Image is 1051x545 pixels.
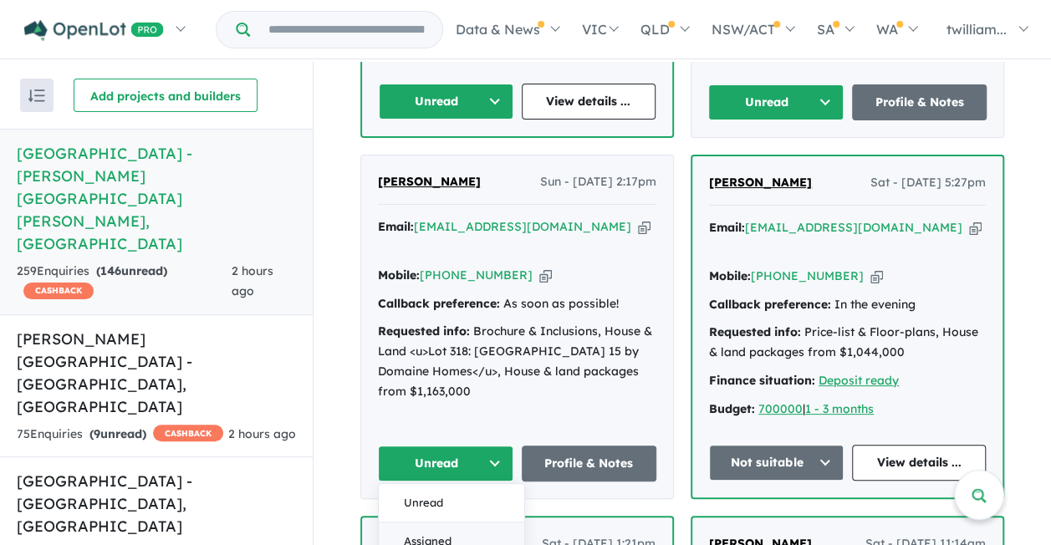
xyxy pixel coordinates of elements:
h5: [GEOGRAPHIC_DATA] - [GEOGRAPHIC_DATA] , [GEOGRAPHIC_DATA] [17,470,296,537]
div: 259 Enquir ies [17,262,232,302]
a: 700000 [758,401,803,416]
button: Not suitable [709,445,844,481]
span: [PERSON_NAME] [378,174,481,189]
button: Unread [378,446,513,481]
a: [EMAIL_ADDRESS][DOMAIN_NAME] [414,219,631,234]
a: 1 - 3 months [805,401,874,416]
div: Price-list & Floor-plans, House & land packages from $1,044,000 [709,323,986,363]
a: Deposit ready [819,373,899,388]
span: [PERSON_NAME] [709,175,812,190]
span: 146 [100,263,121,278]
a: [PERSON_NAME] [709,173,812,193]
a: [EMAIL_ADDRESS][DOMAIN_NAME] [745,220,962,235]
h5: [PERSON_NAME][GEOGRAPHIC_DATA] - [GEOGRAPHIC_DATA] , [GEOGRAPHIC_DATA] [17,328,296,418]
strong: Budget: [709,401,755,416]
strong: Email: [709,220,745,235]
span: Sat - [DATE] 5:27pm [870,173,986,193]
button: Unread [379,84,513,120]
a: Profile & Notes [852,84,987,120]
button: Copy [870,267,883,285]
span: CASHBACK [153,425,223,441]
a: View details ... [852,445,987,481]
img: Openlot PRO Logo White [24,20,164,41]
div: 75 Enquir ies [17,425,223,445]
a: Profile & Notes [522,446,657,481]
button: Copy [539,267,552,284]
a: [PHONE_NUMBER] [420,267,533,283]
button: Copy [969,219,982,237]
strong: Mobile: [378,267,420,283]
button: Add projects and builders [74,79,258,112]
div: | [709,400,986,420]
img: sort.svg [28,89,45,102]
a: View details ... [522,84,656,120]
button: Unread [379,483,524,522]
a: [PERSON_NAME] [378,172,481,192]
span: 9 [94,426,100,441]
strong: Requested info: [709,324,801,339]
strong: Finance situation: [709,373,815,388]
div: As soon as possible! [378,294,656,314]
strong: ( unread) [96,263,167,278]
span: CASHBACK [23,283,94,299]
strong: Callback preference: [709,297,831,312]
div: Brochure & Inclusions, House & Land <u>Lot 318: [GEOGRAPHIC_DATA] 15 by Domaine Homes</u>, House ... [378,322,656,401]
span: 2 hours ago [232,263,273,298]
span: Sun - [DATE] 2:17pm [540,172,656,192]
input: Try estate name, suburb, builder or developer [253,12,439,48]
strong: Mobile: [709,268,751,283]
button: Unread [708,84,844,120]
span: 2 hours ago [228,426,296,441]
h5: [GEOGRAPHIC_DATA] - [PERSON_NAME][GEOGRAPHIC_DATA][PERSON_NAME] , [GEOGRAPHIC_DATA] [17,142,296,255]
strong: ( unread) [89,426,146,441]
strong: Requested info: [378,323,470,339]
button: Copy [638,218,650,236]
strong: Email: [378,219,414,234]
span: twilliam... [946,21,1007,38]
strong: Callback preference: [378,296,500,311]
div: In the evening [709,295,986,315]
a: [PHONE_NUMBER] [751,268,864,283]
